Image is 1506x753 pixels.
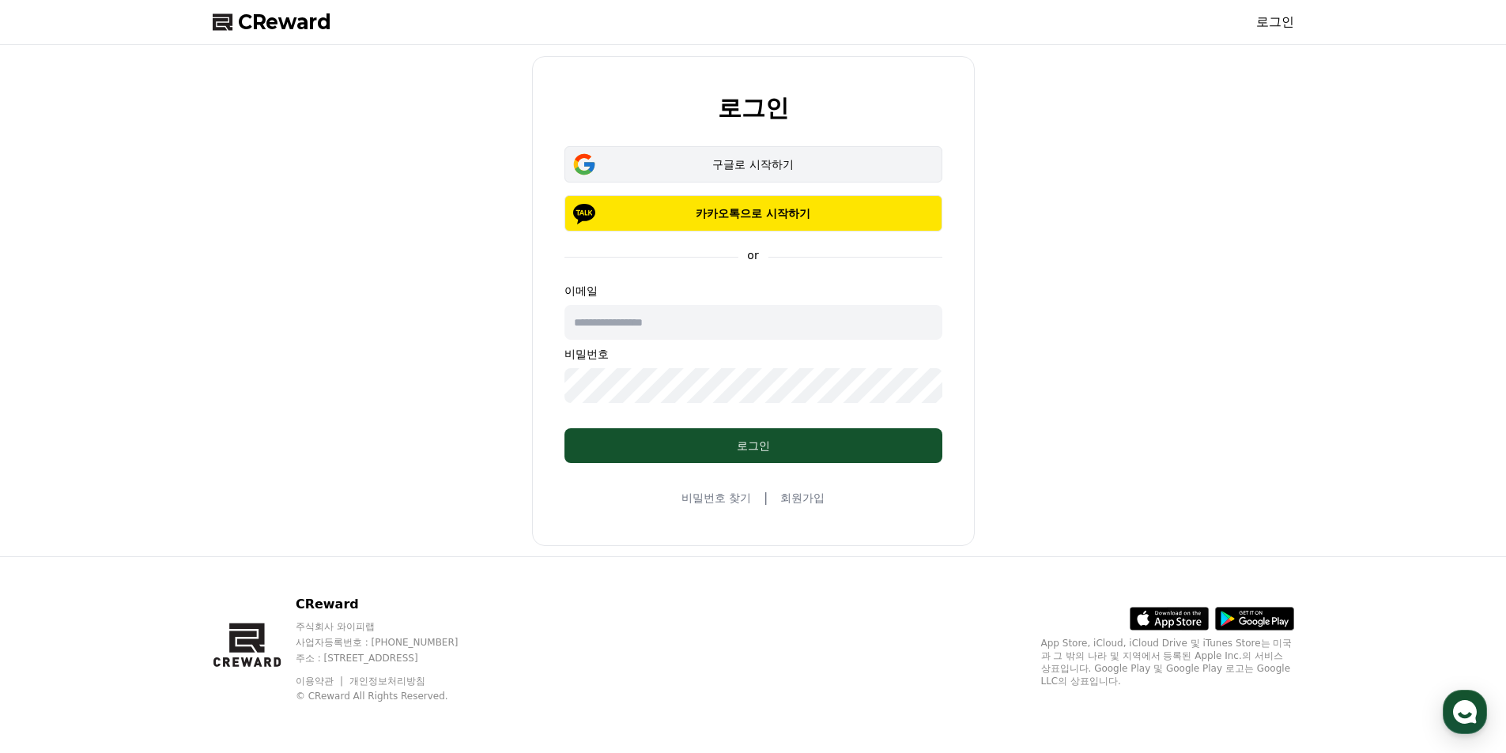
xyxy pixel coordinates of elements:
[596,438,911,454] div: 로그인
[213,9,331,35] a: CReward
[780,490,825,506] a: 회원가입
[296,620,489,633] p: 주식회사 와이피랩
[681,490,751,506] a: 비밀번호 찾기
[204,501,304,540] a: 설정
[145,525,164,538] span: 대화
[238,9,331,35] span: CReward
[564,428,942,463] button: 로그인
[296,676,345,687] a: 이용약관
[296,636,489,649] p: 사업자등록번호 : [PHONE_NUMBER]
[296,595,489,614] p: CReward
[564,346,942,362] p: 비밀번호
[349,676,425,687] a: 개인정보처리방침
[587,205,919,221] p: 카카오톡으로 시작하기
[564,146,942,183] button: 구글로 시작하기
[296,690,489,702] p: © CReward All Rights Reserved.
[5,501,104,540] a: 홈
[50,525,59,537] span: 홈
[104,501,204,540] a: 대화
[587,156,919,172] div: 구글로 시작하기
[564,283,942,299] p: 이메일
[738,247,768,263] p: or
[244,525,263,537] span: 설정
[564,195,942,232] button: 카카오톡으로 시작하기
[1256,13,1294,32] a: 로그인
[296,652,489,665] p: 주소 : [STREET_ADDRESS]
[718,95,789,121] h2: 로그인
[764,488,768,507] span: |
[1041,637,1294,687] p: App Store, iCloud, iCloud Drive 및 iTunes Store는 미국과 그 밖의 나라 및 지역에서 등록된 Apple Inc.의 서비스 상표입니다. Goo...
